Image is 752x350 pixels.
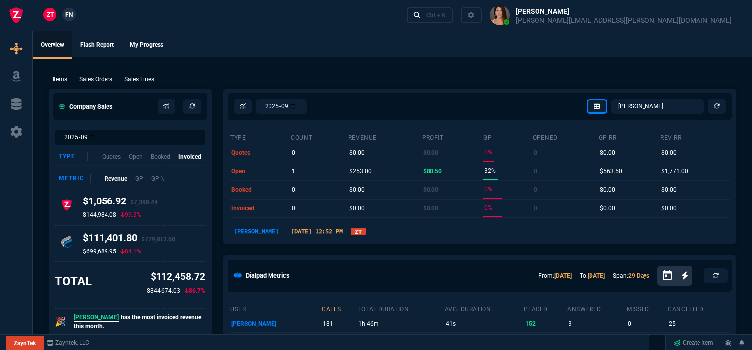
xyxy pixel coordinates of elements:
th: answered [567,301,626,315]
th: cancelled [667,301,730,315]
p: 0 [534,183,537,197]
p: 99.3% [120,211,141,219]
div: Type [59,152,88,161]
p: 0 [534,164,537,178]
span: FN [65,10,73,19]
p: $563.50 [600,164,622,178]
h3: TOTAL [55,274,92,289]
p: $0.00 [423,146,438,160]
th: GP RR [598,130,660,144]
div: Metric [59,174,91,183]
p: $0.00 [349,201,365,215]
td: open [230,162,290,180]
a: [DATE] [588,272,605,279]
p: Booked [151,152,170,161]
button: Open calendar [661,268,681,283]
th: user [230,301,322,315]
p: 0 [534,201,537,215]
p: From: [538,271,572,280]
p: 41s [446,317,522,331]
p: 🎉 [55,315,66,329]
p: 84.1% [120,248,141,255]
p: $0.00 [661,146,677,160]
p: Invoiced [178,152,201,161]
p: has the most invoiced revenue this month. [74,313,205,331]
div: Ctrl + K [426,11,446,19]
p: 1 [292,164,295,178]
span: ZT [47,10,54,19]
th: count [290,130,348,144]
p: Revenue [105,174,127,183]
th: placed [523,301,567,315]
th: type [230,130,290,144]
p: $1,771.00 [661,164,688,178]
h5: Company Sales [59,102,113,111]
th: opened [532,130,598,144]
td: quotes [230,144,290,162]
p: Quotes [102,152,121,161]
th: Profit [422,130,483,144]
p: To: [580,271,605,280]
p: $80.50 [423,164,442,178]
p: $0.00 [423,183,438,197]
p: [DATE] 12:52 PM [287,227,347,236]
p: $0.00 [661,201,677,215]
th: Rev RR [660,130,730,144]
p: 0 [534,146,537,160]
p: $0.00 [349,146,365,160]
span: $779,812.60 [141,236,175,243]
p: $0.00 [600,146,615,160]
p: $0.00 [600,183,615,197]
p: $0.00 [600,201,615,215]
p: 32% [484,164,496,178]
p: GP [135,174,143,183]
a: Create Item [670,335,717,350]
p: $0.00 [423,201,438,215]
td: booked [230,181,290,199]
a: [DATE] [554,272,572,279]
p: 86.7% [184,286,205,295]
p: 181 [323,317,355,331]
h5: Dialpad Metrics [246,271,290,280]
p: Items [53,75,67,84]
p: 3 [568,317,625,331]
a: ZT [351,228,366,235]
p: Sales Lines [124,75,154,84]
a: msbcCompanyName [44,338,92,347]
a: 29 Days [628,272,649,279]
p: 0% [484,146,492,159]
a: Overview [33,31,72,59]
p: GP % [151,174,165,183]
p: $0.00 [349,183,365,197]
span: [PERSON_NAME] [74,314,119,322]
a: Flash Report [72,31,122,59]
p: 0% [484,182,492,196]
td: invoiced [230,199,290,217]
p: $844,674.03 [147,286,180,295]
th: calls [322,301,357,315]
th: total duration [357,301,444,315]
p: Open [129,152,143,161]
th: avg. duration [444,301,524,315]
p: $112,458.72 [147,270,205,284]
p: Sales Orders [79,75,112,84]
p: 0 [292,201,295,215]
th: missed [626,301,667,315]
p: $253.00 [349,164,372,178]
th: GP [483,130,532,144]
span: $7,398.44 [130,199,158,206]
p: 25 [669,317,728,331]
th: revenue [348,130,422,144]
p: 0% [484,201,492,215]
p: $144,984.08 [83,211,116,219]
h4: $111,401.80 [83,232,175,248]
p: Span: [613,271,649,280]
h4: $1,056.92 [83,195,158,211]
p: $699,689.95 [83,248,116,255]
p: 0 [628,317,666,331]
p: 0 [292,183,295,197]
a: My Progress [122,31,171,59]
p: [PERSON_NAME] [230,227,283,236]
p: [PERSON_NAME] [231,317,320,331]
p: 1h 46m [358,317,442,331]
